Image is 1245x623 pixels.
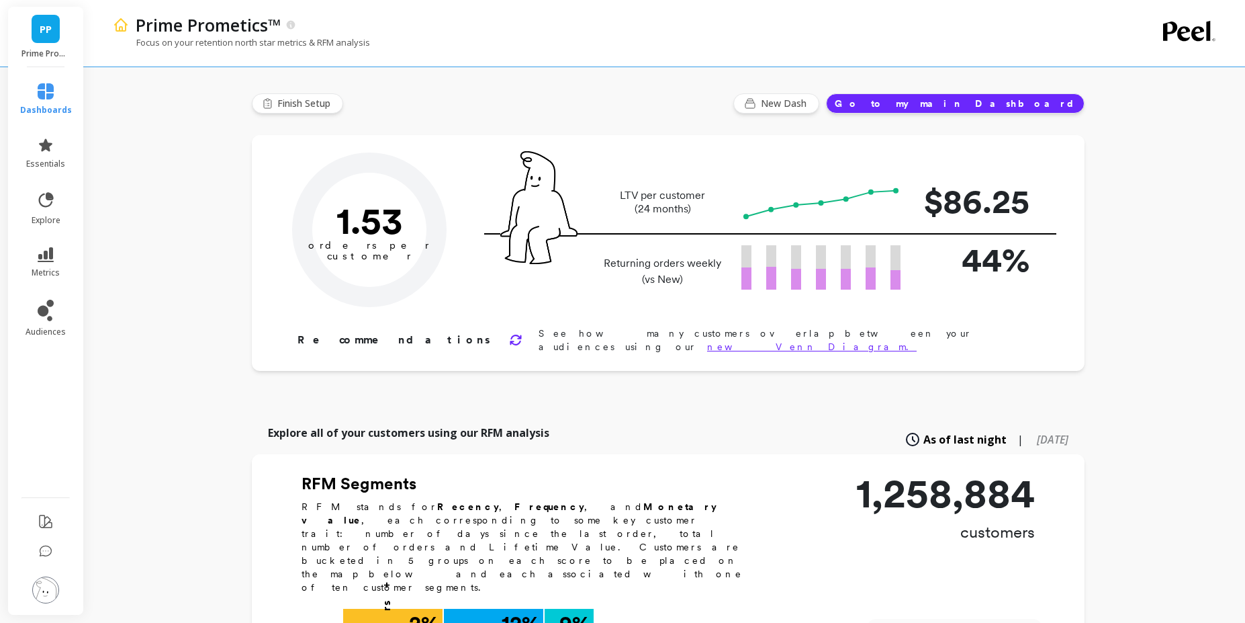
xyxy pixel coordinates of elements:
p: Explore all of your customers using our RFM analysis [268,425,549,441]
p: 1,258,884 [856,473,1035,513]
tspan: customer [327,250,412,262]
p: customers [856,522,1035,543]
a: new Venn Diagram. [707,341,917,352]
h2: RFM Segments [302,473,758,495]
span: | [1017,431,1023,448]
span: explore [32,215,60,226]
tspan: orders per [308,239,430,251]
img: profile picture [32,577,59,604]
b: Recency [437,501,499,512]
p: Prime Prometics™ [21,48,71,59]
p: Focus on your retention north star metrics & RFM analysis [113,36,370,48]
span: audiences [26,327,66,337]
p: Returning orders weekly (vs New) [600,255,725,288]
img: pal seatted on line [500,151,578,264]
span: [DATE] [1037,432,1068,447]
button: Finish Setup [252,93,343,114]
p: LTV per customer (24 months) [600,189,725,216]
p: Recommendations [297,332,493,348]
p: RFM stands for , , and , each corresponding to some key customer trait: number of days since the ... [302,500,758,594]
button: Go to my main Dashboard [826,93,1085,114]
span: Finish Setup [277,97,334,110]
span: As of last night [923,431,1007,448]
button: New Dash [733,93,819,114]
p: See how many customers overlap between your audiences using our [539,327,1042,354]
p: $86.25 [922,176,1029,226]
p: Prime Prometics™ [136,13,281,36]
span: metrics [32,267,60,278]
span: dashboards [20,105,72,116]
img: header icon [113,17,129,33]
b: Frequency [514,501,584,512]
span: essentials [26,159,65,169]
p: 44% [922,235,1029,285]
span: New Dash [761,97,811,110]
text: 1.53 [336,198,403,243]
span: PP [40,22,52,37]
